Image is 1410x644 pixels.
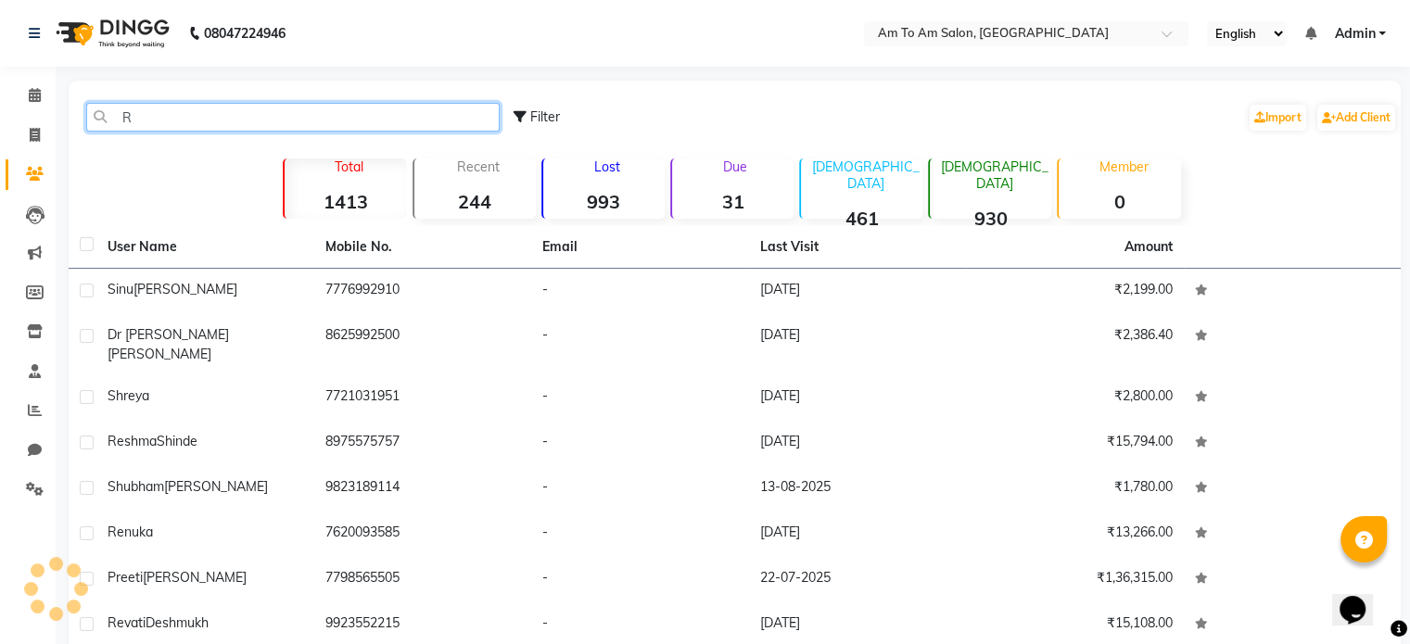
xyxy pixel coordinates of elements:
td: - [531,511,749,557]
td: - [531,375,749,421]
strong: 244 [414,190,536,213]
td: 22-07-2025 [749,557,967,602]
img: logo [47,7,174,59]
span: Dr [PERSON_NAME] [108,326,229,343]
span: Filter [530,108,560,125]
td: 9823189114 [314,466,532,511]
th: User Name [96,226,314,269]
iframe: chat widget [1332,570,1391,625]
span: shreya [108,387,149,404]
td: ₹15,794.00 [966,421,1184,466]
td: ₹1,780.00 [966,466,1184,511]
input: Search by Name/Mobile/Email/Code [86,103,500,132]
span: Preeti [108,569,143,586]
th: Email [531,226,749,269]
span: Shinde [157,433,197,449]
th: Last Visit [749,226,967,269]
p: [DEMOGRAPHIC_DATA] [808,158,922,192]
p: Recent [422,158,536,175]
td: [DATE] [749,375,967,421]
td: - [531,557,749,602]
strong: 0 [1059,190,1180,213]
p: Total [292,158,406,175]
strong: 31 [672,190,794,213]
p: Lost [551,158,665,175]
span: [PERSON_NAME] [133,281,237,297]
td: ₹2,800.00 [966,375,1184,421]
th: Amount [1113,226,1184,268]
span: Revati [108,614,146,631]
td: - [531,466,749,511]
span: [PERSON_NAME] [143,569,247,586]
strong: 993 [543,190,665,213]
span: Renuka [108,524,153,540]
strong: 461 [801,207,922,230]
p: Due [676,158,794,175]
td: 7776992910 [314,269,532,314]
td: - [531,421,749,466]
p: Member [1066,158,1180,175]
td: [DATE] [749,269,967,314]
a: Add Client [1317,105,1395,131]
td: 7721031951 [314,375,532,421]
p: [DEMOGRAPHIC_DATA] [937,158,1051,192]
b: 08047224946 [204,7,286,59]
td: 8625992500 [314,314,532,375]
strong: 930 [930,207,1051,230]
span: Deshmukh [146,614,209,631]
span: Admin [1334,24,1375,44]
td: 7620093585 [314,511,532,557]
td: ₹2,386.40 [966,314,1184,375]
a: Import [1250,105,1306,131]
span: Shubham [108,478,164,495]
th: Mobile No. [314,226,532,269]
td: [DATE] [749,421,967,466]
td: 7798565505 [314,557,532,602]
td: - [531,314,749,375]
span: Sinu [108,281,133,297]
span: [PERSON_NAME] [164,478,268,495]
td: - [531,269,749,314]
span: [PERSON_NAME] [108,346,211,362]
td: 13-08-2025 [749,466,967,511]
td: ₹2,199.00 [966,269,1184,314]
td: [DATE] [749,314,967,375]
td: [DATE] [749,511,967,557]
td: 8975575757 [314,421,532,466]
strong: 1413 [285,190,406,213]
span: Reshma [108,433,157,449]
td: ₹13,266.00 [966,511,1184,557]
td: ₹1,36,315.00 [966,557,1184,602]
